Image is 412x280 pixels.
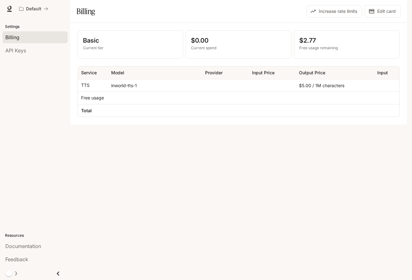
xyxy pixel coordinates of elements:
p: $2.77 [299,36,394,45]
p: Free usage [81,95,104,101]
div: Service [81,70,97,75]
h6: Total [81,108,92,114]
h1: Billing [76,5,95,18]
p: Free usage remaining [299,45,394,51]
div: $5.00 / 1M characters [296,79,374,92]
div: Input Price [252,70,275,75]
div: Input [377,70,388,75]
p: $0.00 [191,36,286,45]
p: Current tier [83,45,178,51]
div: Output Price [299,70,325,75]
p: TTS [81,82,90,88]
p: Basic [83,36,178,45]
button: Edit card [365,5,401,18]
div: inworld-tts-1 [108,79,202,92]
div: Model [111,70,124,75]
p: Default [26,6,41,12]
p: Current spend [191,45,286,51]
button: Increase rate limits [306,5,362,18]
button: All workspaces [16,3,51,15]
div: Provider [205,70,223,75]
